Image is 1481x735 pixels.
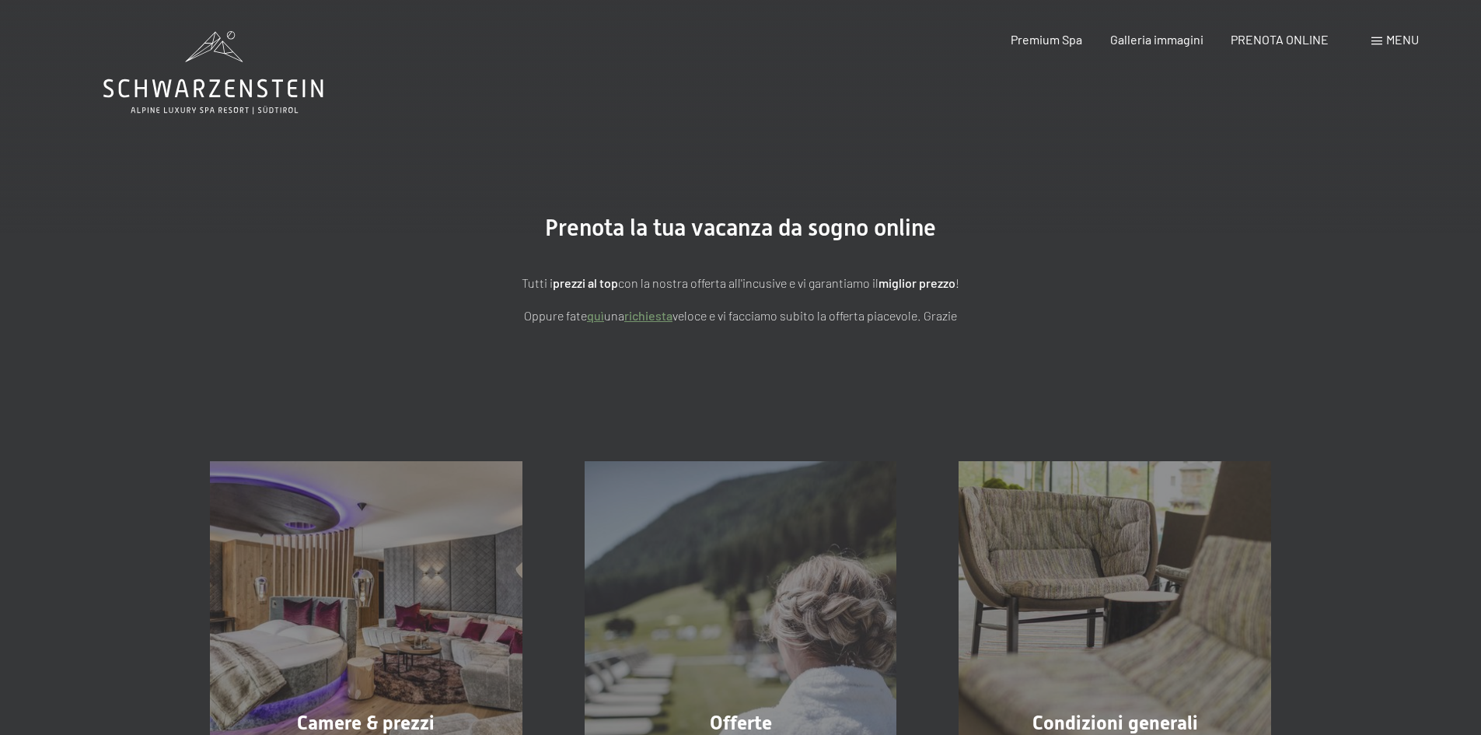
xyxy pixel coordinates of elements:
span: Menu [1386,32,1419,47]
a: Galleria immagini [1110,32,1203,47]
a: Premium Spa [1011,32,1082,47]
a: quì [587,308,604,323]
span: Condizioni generali [1032,712,1198,734]
span: Camere & prezzi [297,712,435,734]
strong: prezzi al top [553,275,618,290]
a: richiesta [624,308,672,323]
a: PRENOTA ONLINE [1231,32,1329,47]
strong: miglior prezzo [878,275,955,290]
p: Oppure fate una veloce e vi facciamo subito la offerta piacevole. Grazie [352,306,1130,326]
span: Offerte [710,712,772,734]
span: Prenota la tua vacanza da sogno online [545,214,936,241]
p: Tutti i con la nostra offerta all'incusive e vi garantiamo il ! [352,273,1130,293]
